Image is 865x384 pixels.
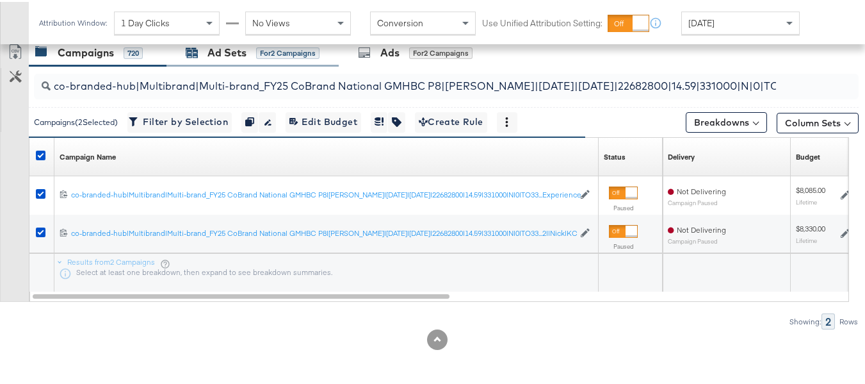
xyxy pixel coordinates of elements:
span: [DATE] [688,15,715,27]
span: Not Delivering [677,223,726,233]
span: Not Delivering [677,185,726,194]
label: Paused [609,202,638,210]
div: co-branded-hub|Multibrand|Multi-brand_FY25 CoBrand National GMHBC P8|[PERSON_NAME]|[DATE]|[DATE]|... [71,226,574,237]
a: Shows the current state of your Ad Campaign. [604,150,626,160]
a: Your campaign name. [60,150,116,160]
span: Edit Budget [289,112,357,128]
button: Breakdowns [686,110,767,131]
span: 1 Day Clicks [121,15,170,27]
div: Showing: [789,315,821,324]
div: Delivery [668,150,695,160]
div: for 2 Campaigns [409,46,473,57]
div: co-branded-hub|Multibrand|Multi-brand_FY25 CoBrand National GMHBC P8|[PERSON_NAME]|[DATE]|[DATE]|... [71,188,574,198]
div: Status [604,150,626,160]
sub: Campaign Paused [668,236,726,243]
div: $8,330.00 [796,222,825,232]
div: for 2 Campaigns [256,46,319,57]
a: Reflects the ability of your Ad Campaign to achieve delivery based on ad states, schedule and bud... [668,150,695,160]
div: Campaign Name [60,150,116,160]
sub: Campaign Paused [668,197,726,205]
span: No Views [252,15,290,27]
div: 2 [821,312,835,328]
span: Conversion [377,15,423,27]
button: Edit Budget [286,110,361,131]
div: Rows [839,315,859,324]
label: Paused [609,240,638,249]
div: 720 [124,46,143,57]
div: Ad Sets [207,44,247,58]
button: Create Rule [415,110,487,131]
a: The maximum amount you're willing to spend on your ads, on average each day or over the lifetime ... [796,150,820,160]
input: Search Campaigns by Name, ID or Objective [51,67,786,92]
a: co-branded-hub|Multibrand|Multi-brand_FY25 CoBrand National GMHBC P8|[PERSON_NAME]|[DATE]|[DATE]|... [71,188,574,199]
button: Filter by Selection [127,110,232,131]
div: Campaigns ( 2 Selected) [34,115,118,126]
sub: Lifetime [796,196,817,204]
label: Use Unified Attribution Setting: [482,15,602,28]
sub: Lifetime [796,235,817,242]
div: $8,085.00 [796,183,825,194]
div: Ads [380,44,400,58]
div: Budget [796,150,820,160]
button: Column Sets [777,111,859,131]
span: Filter by Selection [131,112,228,128]
div: Attribution Window: [38,17,108,26]
div: Campaigns [58,44,114,58]
span: Create Rule [419,112,483,128]
a: co-branded-hub|Multibrand|Multi-brand_FY25 CoBrand National GMHBC P8|[PERSON_NAME]|[DATE]|[DATE]|... [71,226,574,237]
